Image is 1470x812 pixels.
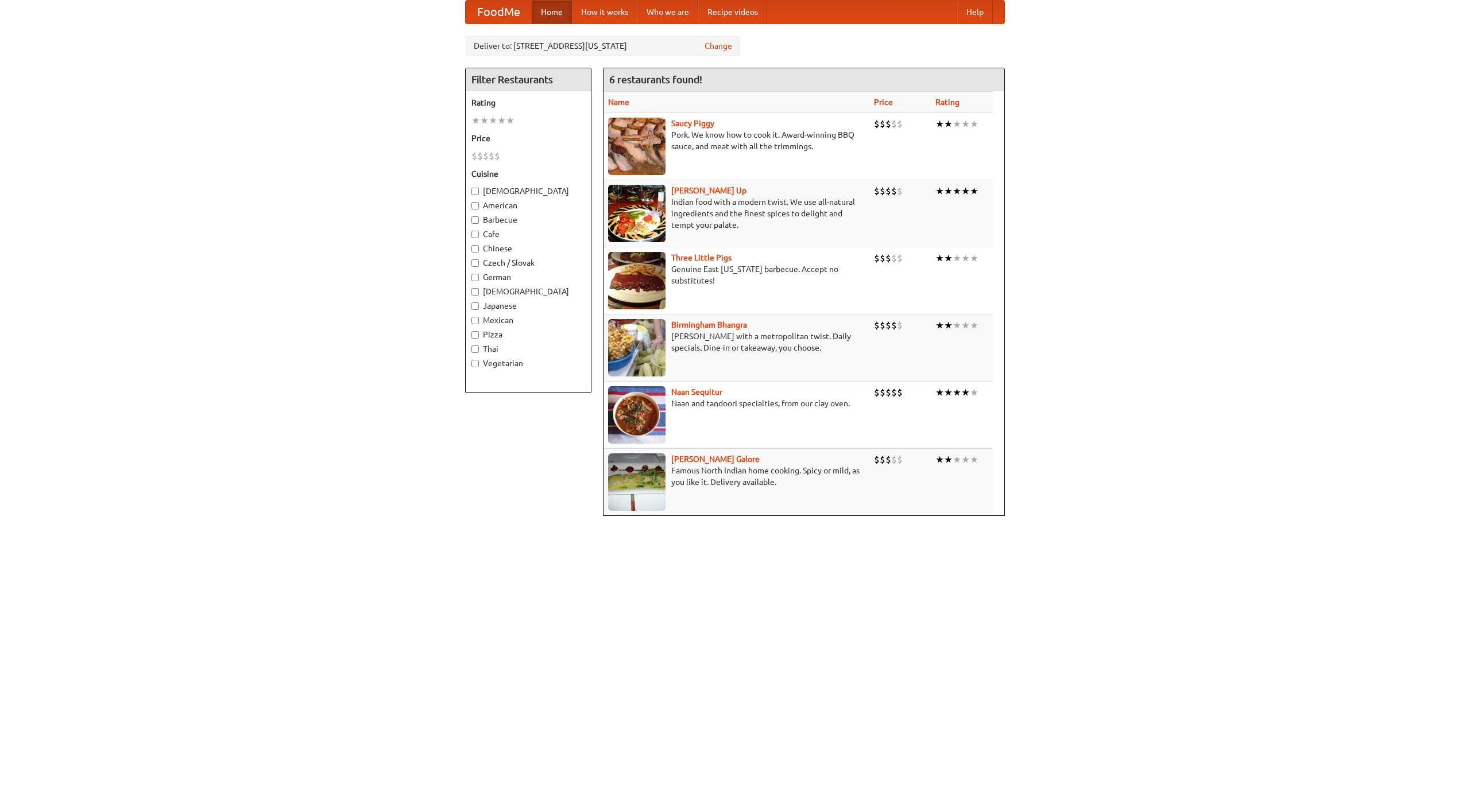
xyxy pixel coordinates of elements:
[497,114,506,127] li: ★
[944,252,953,265] li: ★
[471,302,479,310] input: Japanese
[944,453,953,466] li: ★
[897,252,903,265] li: $
[471,300,585,312] label: Japanese
[494,150,500,162] li: $
[471,317,479,324] input: Mexican
[961,118,970,130] li: ★
[483,150,489,162] li: $
[891,386,897,399] li: $
[608,465,865,488] p: Famous North Indian home cooking. Spicy or mild, as you like it. Delivery available.
[471,314,585,326] label: Mexican
[961,319,970,332] li: ★
[671,387,722,397] a: Naan Sequitur
[608,319,666,376] img: bhangra.jpg
[608,398,865,409] p: Naan and tandoori specialties, from our clay oven.
[885,453,891,466] li: $
[970,319,978,332] li: ★
[471,345,479,353] input: Thai
[897,453,903,466] li: $
[935,252,944,265] li: ★
[874,252,880,265] li: $
[935,453,944,466] li: ★
[944,185,953,197] li: ★
[471,286,585,297] label: [DEMOGRAPHIC_DATA]
[532,1,572,24] a: Home
[897,319,903,332] li: $
[944,386,953,399] li: ★
[953,252,961,265] li: ★
[897,185,903,197] li: $
[885,252,891,265] li: $
[880,386,885,399] li: $
[671,186,746,195] a: [PERSON_NAME] Up
[471,185,585,197] label: [DEMOGRAPHIC_DATA]
[874,319,880,332] li: $
[608,185,666,242] img: curryup.jpg
[671,320,747,329] b: Birmingham Bhangra
[880,252,885,265] li: $
[608,263,865,286] p: Genuine East [US_STATE] barbecue. Accept no substitutes!
[961,185,970,197] li: ★
[608,196,865,231] p: Indian food with a modern twist. We use all-natural ingredients and the finest spices to delight ...
[608,252,666,309] img: littlepigs.jpg
[471,331,479,339] input: Pizza
[880,319,885,332] li: $
[608,453,666,511] img: currygalore.jpg
[471,329,585,340] label: Pizza
[608,118,666,175] img: saucy.jpg
[471,243,585,254] label: Chinese
[506,114,514,127] li: ★
[471,274,479,281] input: German
[608,98,629,107] a: Name
[953,118,961,130] li: ★
[471,97,585,108] h5: Rating
[471,114,480,127] li: ★
[953,453,961,466] li: ★
[608,129,865,152] p: Pork. We know how to cook it. Award-winning BBQ sauce, and meat with all the trimmings.
[897,386,903,399] li: $
[970,386,978,399] li: ★
[471,228,585,240] label: Cafe
[671,119,714,128] a: Saucy Piggy
[953,319,961,332] li: ★
[935,98,960,107] a: Rating
[891,453,897,466] li: $
[880,118,885,130] li: $
[471,257,585,269] label: Czech / Slovak
[874,386,880,399] li: $
[608,331,865,353] p: [PERSON_NAME] with a metropolitan twist. Daily specials. Dine-in or takeaway, you choose.
[891,319,897,332] li: $
[961,252,970,265] li: ★
[466,1,532,24] a: FoodMe
[471,188,479,195] input: [DEMOGRAPHIC_DATA]
[935,118,944,130] li: ★
[970,252,978,265] li: ★
[970,185,978,197] li: ★
[961,386,970,399] li: ★
[944,319,953,332] li: ★
[471,245,479,252] input: Chinese
[471,360,479,367] input: Vegetarian
[880,185,885,197] li: $
[471,358,585,369] label: Vegetarian
[609,74,702,85] ng-pluralize: 6 restaurants found!
[471,202,479,209] input: American
[897,118,903,130] li: $
[608,386,666,444] img: naansequitur.jpg
[705,40,732,52] a: Change
[480,114,489,127] li: ★
[671,454,760,464] a: [PERSON_NAME] Galore
[671,253,732,262] b: Three Little Pigs
[891,185,897,197] li: $
[698,1,767,24] a: Recipe videos
[471,168,585,180] h5: Cuisine
[471,271,585,283] label: German
[885,386,891,399] li: $
[935,386,944,399] li: ★
[961,453,970,466] li: ★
